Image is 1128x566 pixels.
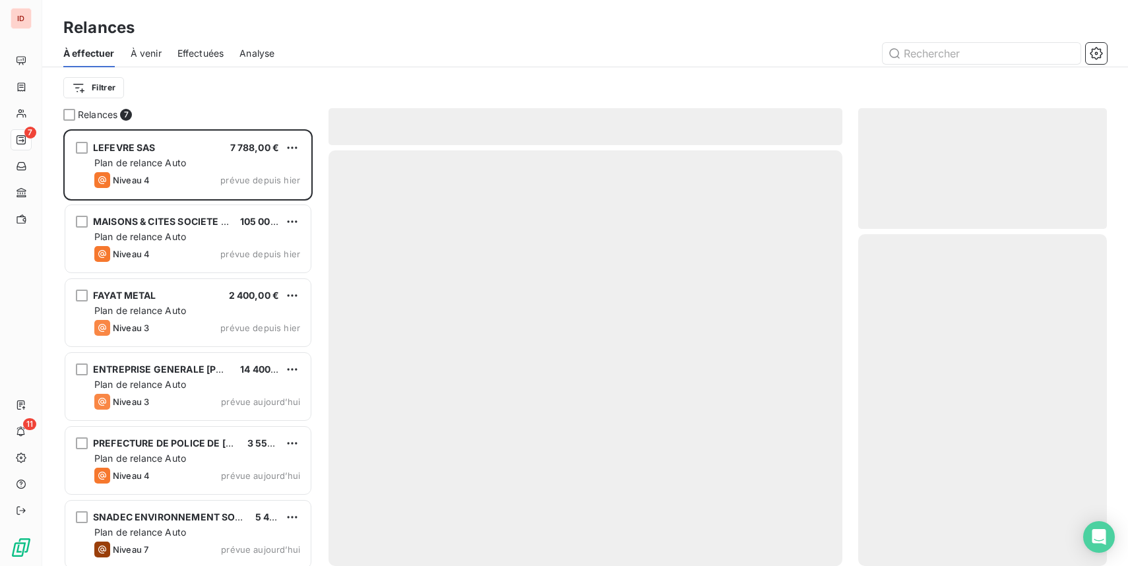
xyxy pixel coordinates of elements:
[220,249,300,259] span: prévue depuis hier
[177,47,224,60] span: Effectuées
[113,175,150,185] span: Niveau 4
[93,142,156,153] span: LEFEVRE SAS
[63,77,124,98] button: Filtrer
[113,470,150,481] span: Niveau 4
[113,249,150,259] span: Niveau 4
[93,363,286,375] span: ENTREPRISE GENERALE [PERSON_NAME]
[93,290,156,301] span: FAYAT METAL
[113,396,149,407] span: Niveau 3
[221,396,300,407] span: prévue aujourd’hui
[221,544,300,555] span: prévue aujourd’hui
[93,437,320,449] span: PREFECTURE DE POLICE DE [GEOGRAPHIC_DATA]
[94,453,186,464] span: Plan de relance Auto
[94,526,186,538] span: Plan de relance Auto
[230,142,280,153] span: 7 788,00 €
[63,16,135,40] h3: Relances
[94,305,186,316] span: Plan de relance Auto
[883,43,1081,64] input: Rechercher
[23,418,36,430] span: 11
[221,470,300,481] span: prévue aujourd’hui
[24,127,36,139] span: 7
[11,8,32,29] div: ID
[247,437,298,449] span: 3 552,00 €
[120,109,132,121] span: 7
[220,323,300,333] span: prévue depuis hier
[63,47,115,60] span: À effectuer
[94,231,186,242] span: Plan de relance Auto
[131,47,162,60] span: À venir
[113,544,148,555] span: Niveau 7
[240,216,301,227] span: 105 000,00 €
[63,129,313,566] div: grid
[94,379,186,390] span: Plan de relance Auto
[1083,521,1115,553] div: Open Intercom Messenger
[239,47,274,60] span: Analyse
[93,511,415,522] span: SNADEC ENVIRONNEMENT SOCIETE NATIONALE DE [MEDICAL_DATA]
[78,108,117,121] span: Relances
[220,175,300,185] span: prévue depuis hier
[229,290,280,301] span: 2 400,00 €
[255,511,306,522] span: 5 400,00 €
[94,157,186,168] span: Plan de relance Auto
[113,323,149,333] span: Niveau 3
[11,537,32,558] img: Logo LeanPay
[240,363,295,375] span: 14 400,00 €
[93,216,304,227] span: MAISONS & CITES SOCIETE ANONYME D'HLM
